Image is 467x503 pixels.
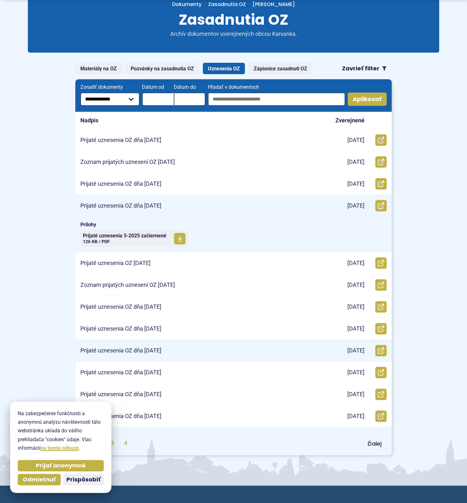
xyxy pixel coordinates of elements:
[337,63,392,74] button: Zavrieť filter
[18,460,104,471] button: Prijať anonymné
[158,30,309,38] p: Archív dokumentov uverejnených obcou Kanianka.
[83,233,166,238] span: Prijaté uznesenia 5-2025 začiernené
[347,325,364,332] p: [DATE]
[347,281,364,289] p: [DATE]
[80,84,140,90] span: Zoradiť dokumenty
[80,137,161,144] p: Prijaté uznesenia OZ dňa [DATE]
[80,303,161,311] p: Prijaté uznesenia OZ dňa [DATE]
[80,325,161,332] p: Prijaté uznesenia OZ dňa [DATE]
[142,84,174,90] span: Dátum od
[80,281,175,289] p: Zoznam prijatých uznesení OZ [DATE]
[36,462,86,469] span: Prijať anonymné
[80,202,161,210] p: Prijaté uznesenia OZ dňa [DATE]
[335,117,364,124] p: Zverejnené
[368,440,382,448] span: Ďalej
[203,63,245,74] a: Uznesenia OZ
[172,1,202,8] span: Dokumenty
[18,409,104,452] p: Na zabezpečenie funkčnosti a anonymnú analýzu návštevnosti táto webstránka ukladá do vášho prehli...
[120,437,131,449] a: 4
[80,180,161,188] p: Prijaté uznesenia OZ dňa [DATE]
[80,222,387,228] span: Prílohy
[126,63,199,74] a: Pozvánky na zasadnutia OZ
[342,65,379,72] span: Zavrieť filter
[347,202,364,210] p: [DATE]
[347,137,364,144] p: [DATE]
[246,1,295,8] a: [PERSON_NAME]
[80,117,98,124] p: Nadpis
[23,476,56,483] span: Odmietnuť
[249,63,312,74] a: Zápisnice zasadnutí OZ
[172,1,208,8] a: Dokumenty
[174,93,205,106] input: Dátum do
[347,391,364,398] p: [DATE]
[63,474,104,485] button: Prispôsobiť
[347,180,364,188] p: [DATE]
[80,369,161,376] p: Prijaté uznesenia OZ dňa [DATE]
[347,158,364,166] p: [DATE]
[75,63,122,74] a: Materiály na OZ
[348,93,387,106] button: Aplikovať
[347,369,364,376] p: [DATE]
[142,93,174,106] input: Dátum od
[208,1,246,8] a: Zasadnutia OZ
[80,391,161,398] p: Prijaté uznesenia OZ dňa [DATE]
[80,347,161,354] p: Prijaté uznesenia OZ dňa [DATE]
[347,347,364,354] p: [DATE]
[80,158,175,166] p: Zoznam prijatých uznesení OZ [DATE]
[347,413,364,420] p: [DATE]
[347,260,364,267] p: [DATE]
[80,230,188,247] a: Prijaté uznesenia 5-2025 začiernené 126 KB / PDF
[347,303,364,311] p: [DATE]
[363,438,387,449] a: Ďalej
[80,413,161,420] p: Prijaté uznesenia OZ dňa [DATE]
[83,239,110,244] span: 126 KB / PDF
[252,1,295,8] span: [PERSON_NAME]
[66,476,101,483] span: Prispôsobiť
[80,260,151,267] p: Prijaté uznesenia OZ [DATE]
[174,84,205,90] span: Dátum do
[80,93,140,106] select: Zoradiť dokumenty
[18,474,61,485] button: Odmietnuť
[107,437,118,449] a: 3
[208,84,345,90] span: Hľadať v dokumentoch
[179,10,288,30] span: Zasadnutia OZ
[40,445,79,451] a: na tomto odkaze
[208,93,345,106] input: Hľadať v dokumentoch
